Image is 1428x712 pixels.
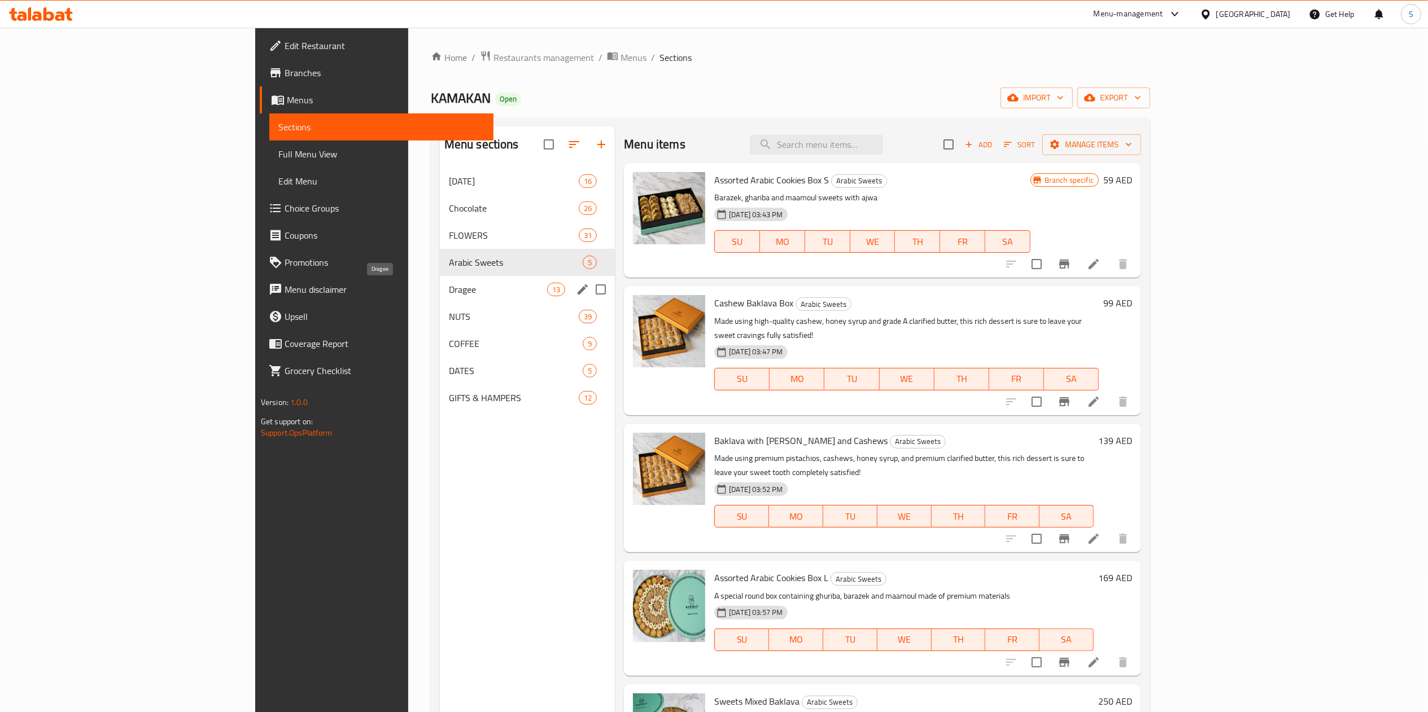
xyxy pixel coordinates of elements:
[440,163,615,416] nav: Menu sections
[770,368,824,390] button: MO
[579,176,596,187] span: 16
[882,631,927,648] span: WE
[579,311,596,322] span: 39
[440,195,615,222] div: Chocolate26
[260,276,494,303] a: Menu disclaimer
[1025,527,1049,551] span: Select to update
[1087,656,1101,669] a: Edit menu item
[750,135,883,155] input: search
[769,629,823,651] button: MO
[823,629,877,651] button: TU
[440,276,615,303] div: Dragee13edit
[714,589,1094,603] p: A special round box containing ghuriba, barazek and maamoul made of premium materials
[579,391,597,405] div: items
[285,228,484,242] span: Coupons
[796,298,851,311] span: Arabic Sweets
[480,50,594,65] a: Restaurants management
[1409,8,1413,20] span: S
[1098,570,1132,586] h6: 169 AED
[285,39,484,52] span: Edit Restaurant
[714,368,770,390] button: SU
[880,368,934,390] button: WE
[285,283,484,296] span: Menu disclaimer
[989,368,1044,390] button: FR
[1025,252,1049,276] span: Select to update
[260,222,494,249] a: Coupons
[939,371,985,387] span: TH
[760,230,805,253] button: MO
[449,337,583,350] span: COFFEE
[882,508,927,525] span: WE
[624,136,685,153] h2: Menu items
[1051,525,1078,552] button: Branch-specific-item
[1044,368,1099,390] button: SA
[884,371,930,387] span: WE
[832,174,887,187] span: Arabic Sweets
[260,330,494,357] a: Coverage Report
[287,93,484,107] span: Menus
[802,696,858,709] div: Arabic Sweets
[719,234,756,250] span: SU
[960,136,997,153] button: Add
[599,51,602,64] li: /
[285,66,484,80] span: Branches
[1110,649,1137,676] button: delete
[1098,693,1132,709] h6: 250 AED
[960,136,997,153] span: Add item
[1087,395,1101,408] a: Edit menu item
[714,432,888,449] span: Baklava with [PERSON_NAME] and Cashews
[963,138,994,151] span: Add
[1001,87,1073,108] button: import
[547,283,565,296] div: items
[1086,91,1141,105] span: export
[440,222,615,249] div: FLOWERS31
[990,631,1035,648] span: FR
[810,234,846,250] span: TU
[449,174,579,188] div: DIWALI
[1051,649,1078,676] button: Branch-specific-item
[633,570,705,642] img: Assorted Arabic Cookies Box L
[724,607,787,618] span: [DATE] 03:57 PM
[449,310,579,323] span: NUTS
[714,191,1030,205] p: Barazek, ghariba and maamoul sweets with ajwa
[719,508,765,525] span: SU
[633,172,705,244] img: Assorted Arabic Cookies Box S
[440,384,615,411] div: GIFTS & HAMPERS12
[1110,250,1137,278] button: delete
[985,629,1040,651] button: FR
[260,303,494,330] a: Upsell
[440,168,615,195] div: [DATE]16
[261,414,313,429] span: Get support on:
[1001,136,1038,153] button: Sort
[769,505,823,528] button: MO
[449,256,583,269] div: Arabic Sweets
[440,330,615,357] div: COFFEE9
[449,201,579,215] span: Chocolate
[278,174,484,188] span: Edit Menu
[877,505,932,528] button: WE
[440,249,615,276] div: Arabic Sweets5
[714,314,1099,342] p: Made using high-quality cashew, honey syrup and grade A clarified butter, this rich dessert is su...
[831,174,887,188] div: Arabic Sweets
[1087,532,1101,546] a: Edit menu item
[449,391,579,405] span: GIFTS & HAMPERS
[1025,651,1049,674] span: Select to update
[1110,525,1137,552] button: delete
[1040,505,1094,528] button: SA
[583,337,597,350] div: items
[1040,629,1094,651] button: SA
[1103,295,1132,311] h6: 99 AED
[1040,175,1098,186] span: Branch specific
[260,249,494,276] a: Promotions
[449,228,579,242] div: FLOWERS
[621,51,647,64] span: Menus
[494,51,594,64] span: Restaurants management
[990,234,1026,250] span: SA
[1216,8,1291,20] div: [GEOGRAPHIC_DATA]
[285,364,484,377] span: Grocery Checklist
[449,174,579,188] span: [DATE]
[936,508,981,525] span: TH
